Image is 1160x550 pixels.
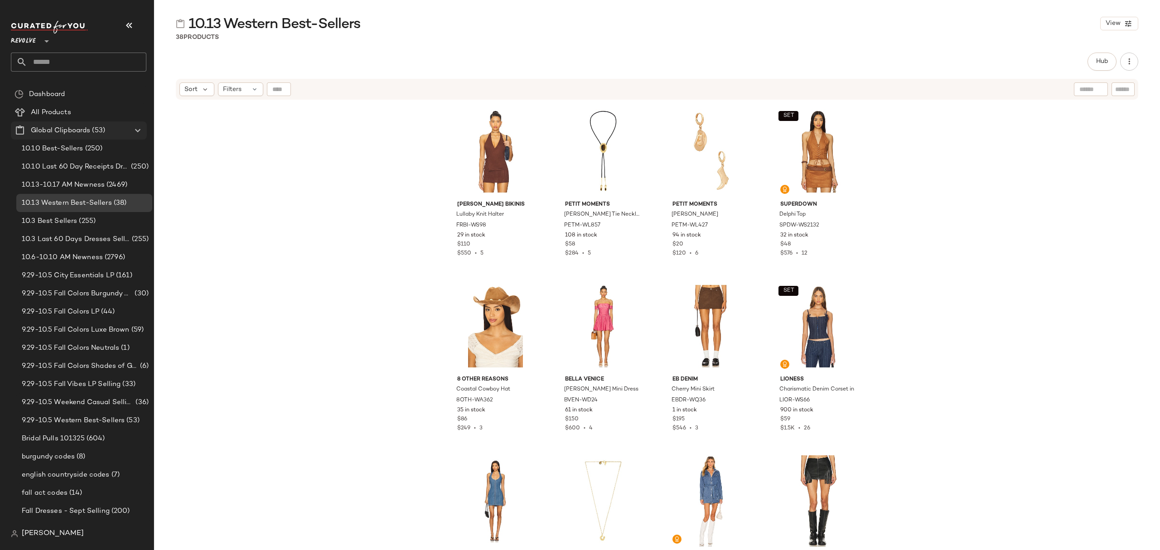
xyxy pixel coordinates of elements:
[83,144,103,154] span: (250)
[780,425,795,431] span: $1.5K
[780,251,793,256] span: $576
[773,106,864,197] img: SPDW-WS2132_V1.jpg
[780,201,857,209] span: superdown
[184,85,198,94] span: Sort
[780,406,813,415] span: 900 in stock
[565,415,579,424] span: $150
[672,241,683,249] span: $20
[793,251,802,256] span: •
[564,396,598,405] span: BVEN-WD24
[223,85,242,94] span: Filters
[1087,53,1116,71] button: Hub
[105,180,127,190] span: (2469)
[176,19,185,28] img: svg%3e
[565,241,575,249] span: $58
[665,106,756,197] img: PETM-WL427_V1.jpg
[780,415,790,424] span: $59
[672,251,686,256] span: $120
[129,162,149,172] span: (250)
[558,280,649,372] img: BVEN-WD24_V1.jpg
[29,89,65,100] span: Dashboard
[795,425,804,431] span: •
[564,211,641,219] span: [PERSON_NAME] Tie Necklace
[450,106,541,197] img: FRBI-WS98_V1.jpg
[11,21,88,34] img: cfy_white_logo.C9jOOHJF.svg
[778,286,798,296] button: SET
[133,289,149,299] span: (30)
[31,107,71,118] span: All Products
[22,434,85,444] span: Bridal Pulls 101325
[31,125,90,136] span: Global Clipboards
[456,396,493,405] span: 8OTH-WA362
[11,530,18,537] img: svg%3e
[686,251,695,256] span: •
[456,222,486,230] span: FRBI-WS98
[22,289,133,299] span: 9.29-10.5 Fall Colors Burgundy & Mauve
[22,506,110,516] span: Fall Dresses - Sept Selling
[672,386,715,394] span: Cherry Mini Skirt
[565,425,580,431] span: $600
[22,144,83,154] span: 10.10 Best-Sellers
[119,343,129,353] span: (1)
[22,325,130,335] span: 9.29-10.5 Fall Colors Luxe Brown
[457,241,470,249] span: $110
[471,251,480,256] span: •
[1100,17,1138,30] button: View
[22,198,112,208] span: 10.13 Western Best-Sellers
[779,396,810,405] span: LIOR-WS66
[565,406,593,415] span: 61 in stock
[558,106,649,197] img: PETM-WL857_V1.jpg
[22,270,114,281] span: 9.29-10.5 City Essentials LP
[665,455,756,547] img: SPDW-WD1691_V1.jpg
[188,15,360,34] span: 10.13 Western Best-Sellers
[130,234,149,245] span: (255)
[565,232,597,240] span: 108 in stock
[457,376,534,384] span: 8 Other Reasons
[22,528,84,539] span: [PERSON_NAME]
[480,251,483,256] span: 5
[22,397,134,408] span: 9.29-10.5 Weekend Casual Selling
[450,455,541,547] img: LOVF-WD4607_V1.jpg
[695,251,698,256] span: 6
[579,251,588,256] span: •
[22,343,119,353] span: 9.29-10.5 Fall Colors Neutrals
[778,111,798,121] button: SET
[109,524,130,535] span: (100)
[22,252,103,263] span: 10.6-10.10 AM Newness
[674,536,680,542] img: svg%3e
[99,307,115,317] span: (44)
[802,251,807,256] span: 12
[90,125,105,136] span: (53)
[779,222,819,230] span: SPDW-WS2132
[176,34,184,41] span: 38
[1105,20,1121,27] span: View
[130,325,144,335] span: (59)
[112,198,127,208] span: (38)
[695,425,698,431] span: 3
[672,211,718,219] span: [PERSON_NAME]
[780,232,808,240] span: 32 in stock
[564,222,600,230] span: PETM-WL857
[457,232,485,240] span: 29 in stock
[565,376,642,384] span: Bella Venice
[457,251,471,256] span: $550
[450,280,541,372] img: 8OTH-WA362_V1.jpg
[479,425,483,431] span: 3
[457,201,534,209] span: [PERSON_NAME] Bikinis
[456,211,504,219] span: Lullaby Knit Halter
[22,379,121,390] span: 9.29-10.5 Fall Vibes LP Selling
[686,425,695,431] span: •
[110,506,130,516] span: (200)
[68,488,82,498] span: (14)
[85,434,105,444] span: (604)
[779,386,854,394] span: Charismatic Denim Corset in
[672,415,685,424] span: $195
[672,222,708,230] span: PETM-WL427
[564,386,638,394] span: [PERSON_NAME] Mini Dress
[22,361,138,371] span: 9.29-10.5 Fall Colors Shades of Green
[780,376,857,384] span: LIONESS
[75,452,85,462] span: (8)
[77,216,96,227] span: (255)
[22,216,77,227] span: 10.3 Best Sellers
[134,397,149,408] span: (36)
